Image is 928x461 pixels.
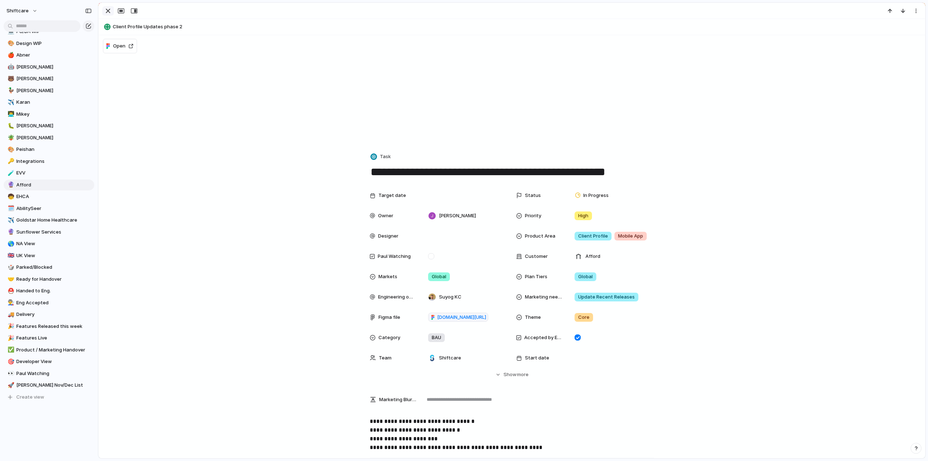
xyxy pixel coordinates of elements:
[8,110,13,118] div: 👨‍💻
[4,85,94,96] a: 🦆[PERSON_NAME]
[8,358,13,366] div: 🎯
[7,264,14,271] button: 🎲
[4,168,94,178] div: 🧪EVV
[525,293,563,301] span: Marketing needed
[7,229,14,236] button: 🔮
[16,193,92,200] span: EHCA
[578,293,635,301] span: Update Recent Releases
[4,262,94,273] a: 🎲Parked/Blocked
[7,240,14,247] button: 🌎
[8,251,13,260] div: 🇬🇧
[16,217,92,224] span: Goldstar Home Healthcare
[4,333,94,343] a: 🎉Features Live
[8,86,13,95] div: 🦆
[8,369,13,378] div: 👀
[113,42,125,50] span: Open
[4,238,94,249] a: 🌎NA View
[7,99,14,106] button: ✈️
[16,229,92,236] span: Sunflower Services
[7,252,14,259] button: 🇬🇧
[8,310,13,319] div: 🚚
[16,99,92,106] span: Karan
[583,192,609,199] span: In Progress
[4,50,94,61] div: 🍎Abner
[16,181,92,189] span: Afford
[7,122,14,129] button: 🐛
[4,297,94,308] a: 👨‍🏭Eng Accepted
[378,293,416,301] span: Engineering owner
[4,321,94,332] div: 🎉Features Released this week
[504,371,517,378] span: Show
[16,287,92,295] span: Handed to Eng.
[432,334,441,341] span: BAU
[4,380,94,391] a: 🚀[PERSON_NAME] Nov/Dec List
[4,180,94,190] a: 🔮Afford
[379,354,391,362] span: Team
[16,169,92,177] span: EVV
[7,63,14,71] button: 🤖
[8,145,13,154] div: 🎨
[378,212,393,219] span: Owner
[7,276,14,283] button: 🤝
[4,97,94,108] a: ✈️Karan
[578,212,588,219] span: High
[7,87,14,94] button: 🦆
[8,228,13,236] div: 🔮
[8,133,13,142] div: 🪴
[16,205,92,212] span: AbilitySeer
[4,144,94,155] a: 🎨Peishan
[16,323,92,330] span: Features Released this week
[7,217,14,224] button: ✈️
[16,158,92,165] span: Integrations
[8,322,13,330] div: 🎉
[8,346,13,354] div: ✅
[4,250,94,261] a: 🇬🇧UK View
[525,212,541,219] span: Priority
[4,156,94,167] a: 🔑Integrations
[4,132,94,143] div: 🪴[PERSON_NAME]
[16,299,92,306] span: Eng Accepted
[8,63,13,71] div: 🤖
[16,52,92,59] span: Abner
[16,311,92,318] span: Delivery
[4,73,94,84] div: 🐻[PERSON_NAME]
[7,334,14,342] button: 🎉
[439,354,461,362] span: Shiftcare
[3,5,41,17] button: shiftcare
[578,273,593,280] span: Global
[4,191,94,202] a: 🧒EHCA
[7,111,14,118] button: 👨‍💻
[16,111,92,118] span: Mikey
[8,98,13,107] div: ✈️
[16,276,92,283] span: Ready for Handover
[7,181,14,189] button: 🔮
[103,39,137,53] button: Open
[8,381,13,390] div: 🚀
[8,240,13,248] div: 🌎
[8,75,13,83] div: 🐻
[7,75,14,82] button: 🐻
[7,311,14,318] button: 🚚
[4,120,94,131] a: 🐛[PERSON_NAME]
[378,232,398,240] span: Designer
[8,169,13,177] div: 🧪
[7,40,14,47] button: 🎨
[8,204,13,213] div: 🗓️
[8,334,13,342] div: 🎉
[8,122,13,130] div: 🐛
[4,227,94,238] div: 🔮Sunflower Services
[4,274,94,285] a: 🤝Ready for Handover
[7,146,14,153] button: 🎨
[7,358,14,365] button: 🎯
[378,273,397,280] span: Markets
[380,153,391,160] span: Task
[618,232,643,240] span: Mobile App
[4,368,94,379] a: 👀Paul Watching
[4,309,94,320] a: 🚚Delivery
